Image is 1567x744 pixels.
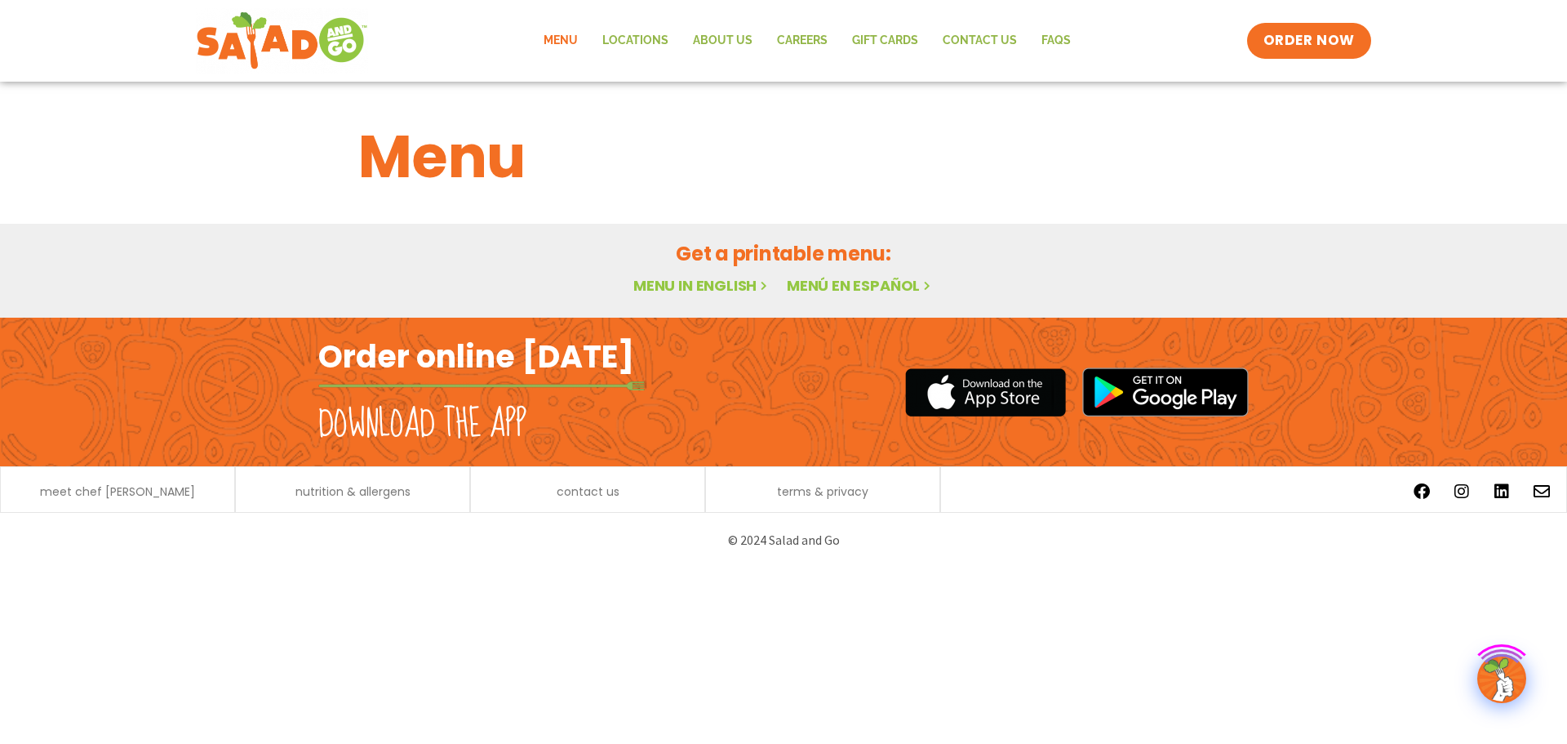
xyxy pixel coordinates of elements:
a: About Us [681,22,765,60]
a: Locations [590,22,681,60]
h1: Menu [358,113,1209,201]
a: Careers [765,22,840,60]
img: appstore [905,366,1066,419]
p: © 2024 Salad and Go [326,529,1241,551]
a: meet chef [PERSON_NAME] [40,486,195,497]
a: ORDER NOW [1247,23,1371,59]
a: contact us [557,486,619,497]
a: nutrition & allergens [295,486,411,497]
a: GIFT CARDS [840,22,930,60]
a: Menu in English [633,275,770,296]
h2: Get a printable menu: [358,239,1209,268]
nav: Menu [531,22,1083,60]
a: Menú en español [787,275,934,296]
a: Contact Us [930,22,1029,60]
h2: Download the app [318,402,526,448]
a: FAQs [1029,22,1083,60]
img: new-SAG-logo-768×292 [196,8,368,74]
h2: Order online [DATE] [318,336,634,376]
a: terms & privacy [777,486,868,497]
img: google_play [1082,368,1249,417]
span: ORDER NOW [1263,31,1355,51]
img: fork [318,381,645,390]
a: Menu [531,22,590,60]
